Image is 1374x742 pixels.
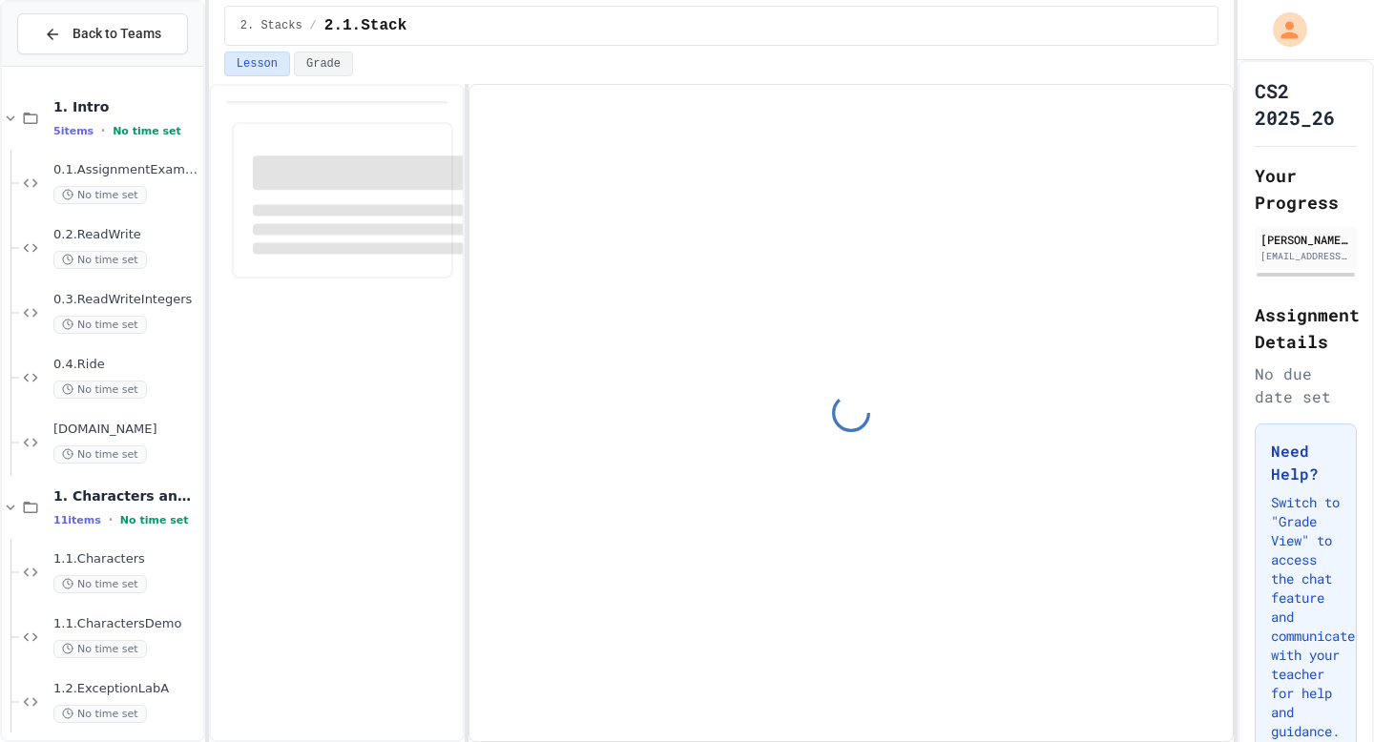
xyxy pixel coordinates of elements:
span: No time set [53,575,147,593]
span: No time set [53,381,147,399]
span: 0.2.ReadWrite [53,227,199,243]
span: [DOMAIN_NAME] [53,422,199,438]
span: 5 items [53,125,94,137]
span: 11 items [53,514,101,526]
span: No time set [53,316,147,334]
span: 2.1.Stack [324,14,406,37]
span: No time set [53,705,147,723]
div: My Account [1253,8,1312,52]
span: 0.4.Ride [53,357,199,373]
span: 0.3.ReadWriteIntegers [53,292,199,308]
span: 1.1.Characters [53,551,199,567]
button: Back to Teams [17,13,188,54]
div: [PERSON_NAME] [PERSON_NAME] [1260,231,1351,248]
span: No time set [53,186,147,204]
h1: CS2 2025_26 [1255,77,1357,131]
h3: Need Help? [1271,440,1341,485]
button: Grade [294,52,353,76]
span: Back to Teams [73,24,161,44]
span: 1.1.CharactersDemo [53,616,199,632]
p: Switch to "Grade View" to access the chat feature and communicate with your teacher for help and ... [1271,493,1341,741]
span: 1. Intro [53,98,199,115]
span: 0.1.AssignmentExample [53,162,199,178]
span: 2. Stacks [240,18,302,33]
h2: Your Progress [1255,162,1357,216]
span: / [310,18,317,33]
span: No time set [53,251,147,269]
span: No time set [53,445,147,464]
span: No time set [120,514,189,526]
span: • [101,123,105,138]
span: 1.2.ExceptionLabA [53,681,199,697]
div: No due date set [1255,362,1357,408]
span: 1. Characters and Interfaces [53,487,199,505]
button: Lesson [224,52,290,76]
div: [EMAIL_ADDRESS][DOMAIN_NAME] [1260,249,1351,263]
span: No time set [53,640,147,658]
span: No time set [113,125,181,137]
h2: Assignment Details [1255,301,1357,355]
span: • [109,512,113,527]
